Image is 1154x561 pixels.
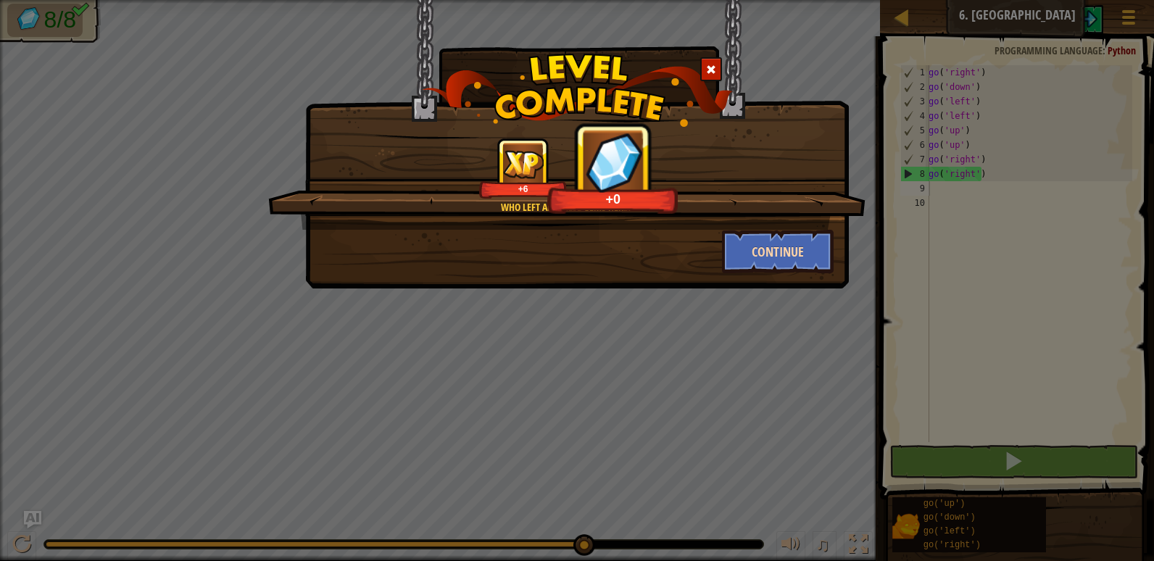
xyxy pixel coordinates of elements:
[584,131,642,193] img: reward_icon_gems.png
[337,200,794,215] div: Who left all these gems here?
[482,183,564,194] div: +6
[503,150,544,178] img: reward_icon_xp.png
[552,191,675,207] div: +0
[422,54,733,127] img: level_complete.png
[722,230,834,273] button: Continue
